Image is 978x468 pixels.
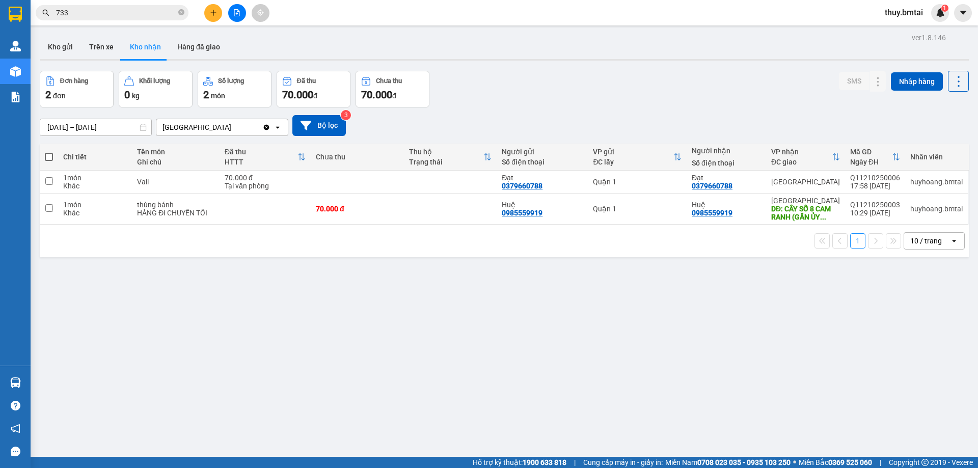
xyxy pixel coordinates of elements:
img: icon-new-feature [936,8,945,17]
div: HÀNG ĐI CHUYẾN TỐI [137,209,214,217]
div: VP nhận [771,148,832,156]
span: plus [210,9,217,16]
span: copyright [921,459,929,466]
th: Toggle SortBy [404,144,497,171]
span: close-circle [178,9,184,15]
span: aim [257,9,264,16]
div: Đạt [502,174,583,182]
span: 1 [943,5,946,12]
div: Tại văn phòng [225,182,306,190]
svg: open [950,237,958,245]
button: Nhập hàng [891,72,943,91]
button: Kho gửi [40,35,81,59]
img: solution-icon [10,92,21,102]
div: Đạt [692,174,761,182]
span: kg [132,92,140,100]
div: Số lượng [218,77,244,85]
th: Toggle SortBy [588,144,687,171]
div: Quận 1 [593,205,682,213]
div: 70.000 đ [316,205,399,213]
span: | [574,457,576,468]
span: Miền Nam [665,457,791,468]
span: Cung cấp máy in - giấy in: [583,457,663,468]
div: 0985559919 [692,209,732,217]
div: [GEOGRAPHIC_DATA] [162,122,231,132]
div: Vali [137,178,214,186]
sup: 3 [341,110,351,120]
span: thuy.bmtai [877,6,931,19]
div: 1 món [63,174,127,182]
button: Trên xe [81,35,122,59]
button: SMS [839,72,870,90]
span: message [11,447,20,456]
div: Khác [63,182,127,190]
strong: 0369 525 060 [828,458,872,466]
div: Q11210250003 [850,201,900,209]
div: huyhoang.bmtai [910,178,963,186]
th: Toggle SortBy [766,144,845,171]
button: Đơn hàng2đơn [40,71,114,107]
div: [GEOGRAPHIC_DATA] [771,178,840,186]
span: caret-down [959,8,968,17]
div: Đã thu [225,148,297,156]
span: close-circle [178,8,184,18]
img: warehouse-icon [10,66,21,77]
div: ver 1.8.146 [912,32,946,43]
div: Người gửi [502,148,583,156]
button: Khối lượng0kg [119,71,193,107]
div: thùng bánh [137,201,214,209]
span: search [42,9,49,16]
div: Chi tiết [63,153,127,161]
img: logo-vxr [9,7,22,22]
div: 0379660788 [502,182,542,190]
div: HTTT [225,158,297,166]
button: Chưa thu70.000đ [356,71,429,107]
div: 0379660788 [692,182,732,190]
div: Khác [63,209,127,217]
div: ĐC lấy [593,158,673,166]
div: Thu hộ [409,148,484,156]
strong: 0708 023 035 - 0935 103 250 [697,458,791,466]
span: đ [392,92,396,100]
div: 10:29 [DATE] [850,209,900,217]
button: aim [252,4,269,22]
input: Select a date range. [40,119,151,135]
div: Số điện thoại [692,159,761,167]
div: Ghi chú [137,158,214,166]
span: Miền Bắc [799,457,872,468]
span: 2 [45,89,51,101]
th: Toggle SortBy [845,144,905,171]
button: 1 [850,233,865,249]
div: ĐC giao [771,158,832,166]
div: Đã thu [297,77,316,85]
button: caret-down [954,4,972,22]
svg: Clear value [262,123,270,131]
div: 1 món [63,201,127,209]
button: Đã thu70.000đ [277,71,350,107]
button: Kho nhận [122,35,169,59]
svg: open [274,123,282,131]
button: plus [204,4,222,22]
div: Q11210250006 [850,174,900,182]
span: question-circle [11,401,20,410]
div: Nhân viên [910,153,963,161]
img: warehouse-icon [10,41,21,51]
span: 70.000 [282,89,313,101]
button: Hàng đã giao [169,35,228,59]
span: ⚪️ [793,460,796,464]
span: đơn [53,92,66,100]
span: món [211,92,225,100]
div: VP gửi [593,148,673,156]
button: Bộ lọc [292,115,346,136]
div: Tên món [137,148,214,156]
span: | [880,457,881,468]
div: Người nhận [692,147,761,155]
div: Trạng thái [409,158,484,166]
span: đ [313,92,317,100]
span: notification [11,424,20,433]
div: Quận 1 [593,178,682,186]
div: Chưa thu [316,153,399,161]
div: 10 / trang [910,236,942,246]
input: Tìm tên, số ĐT hoặc mã đơn [56,7,176,18]
th: Toggle SortBy [220,144,311,171]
